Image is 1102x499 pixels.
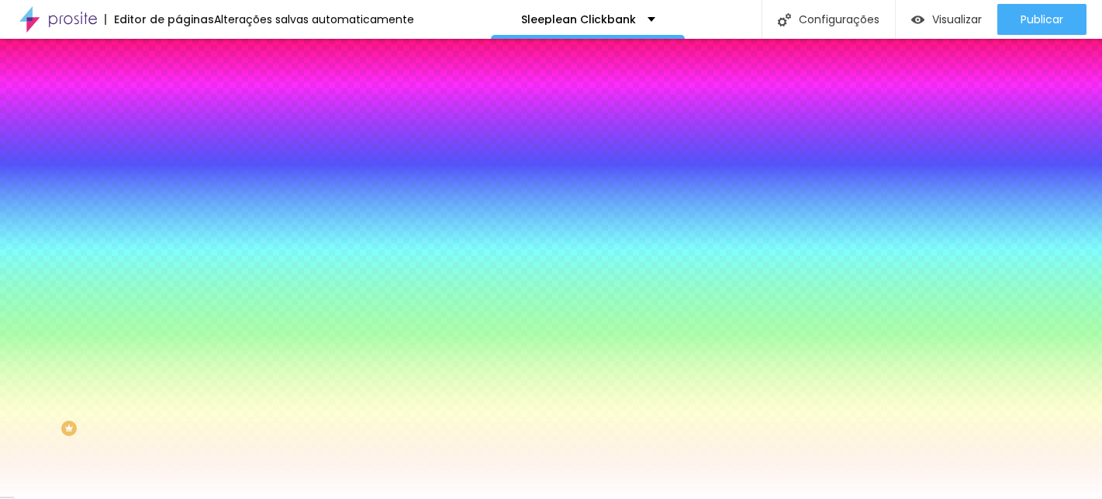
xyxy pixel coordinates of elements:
button: Visualizar [896,4,997,35]
span: Visualizar [932,13,982,26]
button: Publicar [997,4,1086,35]
img: Icone [778,13,791,26]
p: Sleeplean Clickbank [521,14,636,25]
div: Alterações salvas automaticamente [214,14,414,25]
span: Publicar [1021,13,1063,26]
img: view-1.svg [911,13,924,26]
div: Editor de páginas [105,14,214,25]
